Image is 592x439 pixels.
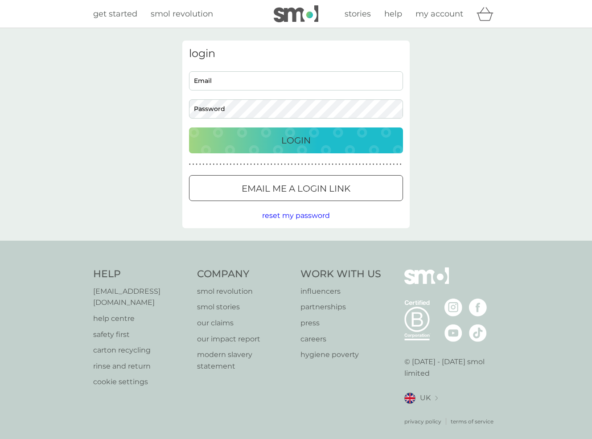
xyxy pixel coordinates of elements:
p: ● [240,162,242,167]
p: ● [213,162,214,167]
a: press [300,317,381,329]
a: modern slavery statement [197,349,292,372]
p: ● [243,162,245,167]
p: ● [379,162,381,167]
img: smol [274,5,318,22]
p: © [DATE] - [DATE] smol limited [404,356,499,379]
button: reset my password [262,210,330,222]
a: careers [300,333,381,345]
p: ● [203,162,205,167]
a: help [384,8,402,21]
p: ● [257,162,259,167]
img: select a new location [435,396,438,401]
p: ● [349,162,350,167]
p: ● [291,162,293,167]
p: ● [356,162,358,167]
p: ● [342,162,344,167]
p: ● [267,162,269,167]
span: help [384,9,402,19]
p: ● [315,162,317,167]
p: ● [271,162,272,167]
p: ● [383,162,385,167]
img: visit the smol Youtube page [444,324,462,342]
p: ● [216,162,218,167]
a: terms of service [451,417,493,426]
a: influencers [300,286,381,297]
img: visit the smol Instagram page [444,299,462,316]
p: ● [301,162,303,167]
p: ● [237,162,238,167]
a: smol stories [197,301,292,313]
button: Login [189,127,403,153]
a: stories [345,8,371,21]
img: visit the smol Tiktok page [469,324,487,342]
span: stories [345,9,371,19]
a: smol revolution [151,8,213,21]
p: ● [250,162,252,167]
img: smol [404,267,449,298]
p: ● [329,162,330,167]
p: ● [312,162,313,167]
a: our claims [197,317,292,329]
p: ● [318,162,320,167]
p: ● [233,162,235,167]
p: ● [226,162,228,167]
p: ● [345,162,347,167]
p: ● [281,162,283,167]
p: cookie settings [93,376,188,388]
span: my account [415,9,463,19]
p: ● [376,162,378,167]
p: ● [393,162,395,167]
p: ● [390,162,391,167]
span: get started [93,9,137,19]
p: ● [260,162,262,167]
p: ● [396,162,398,167]
p: ● [400,162,402,167]
span: reset my password [262,211,330,220]
p: ● [325,162,327,167]
a: help centre [93,313,188,324]
h4: Help [93,267,188,281]
a: privacy policy [404,417,441,426]
p: ● [223,162,225,167]
img: visit the smol Facebook page [469,299,487,316]
span: smol revolution [151,9,213,19]
span: UK [420,392,431,404]
a: rinse and return [93,361,188,372]
a: carton recycling [93,345,188,356]
h4: Company [197,267,292,281]
h3: login [189,47,403,60]
a: get started [93,8,137,21]
p: ● [288,162,289,167]
p: ● [254,162,255,167]
a: hygiene poverty [300,349,381,361]
p: ● [210,162,211,167]
p: ● [386,162,388,167]
p: partnerships [300,301,381,313]
a: [EMAIL_ADDRESS][DOMAIN_NAME] [93,286,188,308]
p: ● [284,162,286,167]
p: ● [189,162,191,167]
a: our impact report [197,333,292,345]
p: ● [230,162,232,167]
p: ● [359,162,361,167]
div: basket [477,5,499,23]
p: ● [206,162,208,167]
a: smol revolution [197,286,292,297]
img: UK flag [404,393,415,404]
a: safety first [93,329,188,341]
